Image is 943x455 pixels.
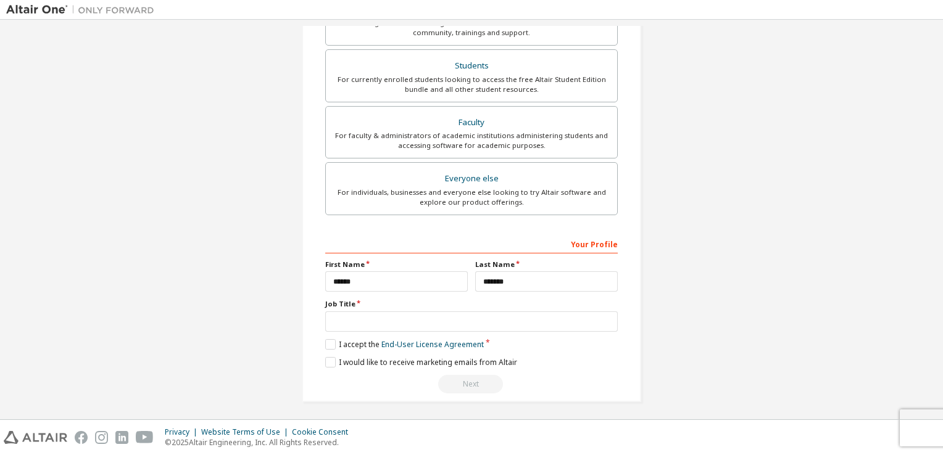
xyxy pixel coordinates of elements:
[6,4,160,16] img: Altair One
[333,170,610,187] div: Everyone else
[333,75,610,94] div: For currently enrolled students looking to access the free Altair Student Edition bundle and all ...
[75,431,88,444] img: facebook.svg
[325,357,517,367] label: I would like to receive marketing emails from Altair
[333,18,610,38] div: For existing customers looking to access software downloads, HPC resources, community, trainings ...
[333,131,610,150] div: For faculty & administrators of academic institutions administering students and accessing softwa...
[333,187,610,207] div: For individuals, businesses and everyone else looking to try Altair software and explore our prod...
[136,431,154,444] img: youtube.svg
[325,299,618,309] label: Job Title
[381,339,484,350] a: End-User License Agreement
[292,427,355,437] div: Cookie Consent
[115,431,128,444] img: linkedin.svg
[201,427,292,437] div: Website Terms of Use
[325,260,468,269] label: First Name
[325,234,618,253] div: Your Profile
[95,431,108,444] img: instagram.svg
[333,114,610,131] div: Faculty
[165,427,201,437] div: Privacy
[475,260,618,269] label: Last Name
[325,375,618,393] div: Email already exists
[333,57,610,75] div: Students
[325,339,484,350] label: I accept the
[4,431,67,444] img: altair_logo.svg
[165,437,355,448] p: © 2025 Altair Engineering, Inc. All Rights Reserved.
